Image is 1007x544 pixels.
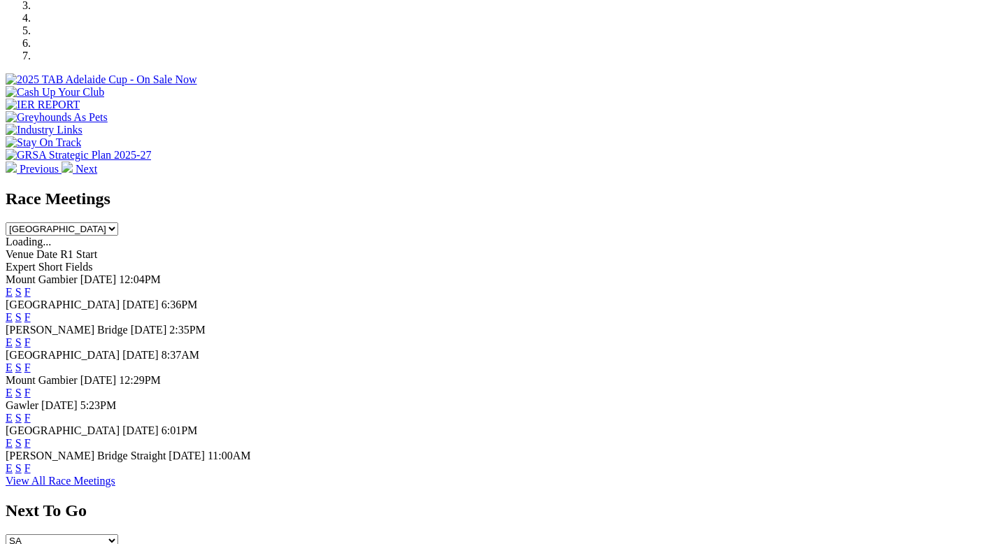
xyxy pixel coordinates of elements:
[6,362,13,373] a: E
[15,412,22,424] a: S
[24,362,31,373] a: F
[24,286,31,298] a: F
[65,261,92,273] span: Fields
[6,311,13,323] a: E
[208,450,251,461] span: 11:00AM
[6,501,1001,520] h2: Next To Go
[62,163,97,175] a: Next
[6,73,197,86] img: 2025 TAB Adelaide Cup - On Sale Now
[6,349,120,361] span: [GEOGRAPHIC_DATA]
[6,387,13,399] a: E
[6,475,115,487] a: View All Race Meetings
[6,261,36,273] span: Expert
[169,324,206,336] span: 2:35PM
[6,111,108,124] img: Greyhounds As Pets
[6,299,120,310] span: [GEOGRAPHIC_DATA]
[15,462,22,474] a: S
[162,349,199,361] span: 8:37AM
[24,437,31,449] a: F
[6,462,13,474] a: E
[6,99,80,111] img: IER REPORT
[122,299,159,310] span: [DATE]
[41,399,78,411] span: [DATE]
[24,387,31,399] a: F
[80,273,117,285] span: [DATE]
[6,162,17,173] img: chevron-left-pager-white.svg
[80,399,117,411] span: 5:23PM
[122,349,159,361] span: [DATE]
[6,450,166,461] span: [PERSON_NAME] Bridge Straight
[122,424,159,436] span: [DATE]
[6,189,1001,208] h2: Race Meetings
[24,412,31,424] a: F
[6,412,13,424] a: E
[62,162,73,173] img: chevron-right-pager-white.svg
[6,163,62,175] a: Previous
[15,387,22,399] a: S
[6,374,78,386] span: Mount Gambier
[36,248,57,260] span: Date
[6,124,83,136] img: Industry Links
[6,424,120,436] span: [GEOGRAPHIC_DATA]
[15,311,22,323] a: S
[6,324,128,336] span: [PERSON_NAME] Bridge
[119,273,161,285] span: 12:04PM
[162,424,198,436] span: 6:01PM
[6,286,13,298] a: E
[6,136,81,149] img: Stay On Track
[6,248,34,260] span: Venue
[169,450,205,461] span: [DATE]
[76,163,97,175] span: Next
[24,462,31,474] a: F
[6,236,51,248] span: Loading...
[6,273,78,285] span: Mount Gambier
[6,149,151,162] img: GRSA Strategic Plan 2025-27
[15,286,22,298] a: S
[60,248,97,260] span: R1 Start
[15,362,22,373] a: S
[119,374,161,386] span: 12:29PM
[131,324,167,336] span: [DATE]
[6,336,13,348] a: E
[162,299,198,310] span: 6:36PM
[20,163,59,175] span: Previous
[80,374,117,386] span: [DATE]
[6,437,13,449] a: E
[15,336,22,348] a: S
[6,86,104,99] img: Cash Up Your Club
[6,399,38,411] span: Gawler
[38,261,63,273] span: Short
[15,437,22,449] a: S
[24,336,31,348] a: F
[24,311,31,323] a: F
